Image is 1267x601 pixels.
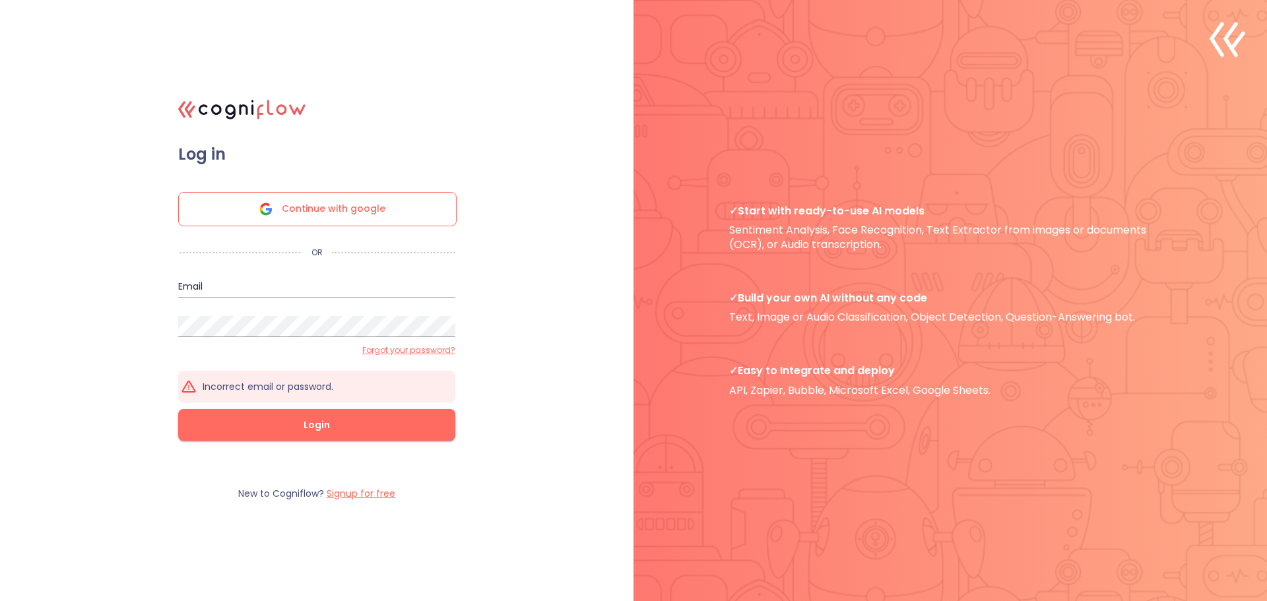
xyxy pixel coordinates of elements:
[282,193,385,226] span: Continue with google
[362,345,455,356] label: Forgot your password?
[729,204,1171,251] p: Sentiment Analysis, Face Recognition, Text Extractor from images or documents (OCR), or Audio tra...
[327,487,395,500] label: Signup for free
[729,204,1171,218] span: Start with ready-to-use AI models
[729,364,1171,397] p: API, Zapier, Bubble, Microsoft Excel, Google Sheets.
[238,488,395,500] p: New to Cogniflow?
[729,290,738,305] b: ✓
[178,192,457,226] div: Continue with google
[729,364,1171,377] span: Easy to Integrate and deploy
[729,291,1171,305] span: Build your own AI without any code
[729,363,738,378] b: ✓
[729,291,1171,325] p: Text, Image or Audio Classification, Object Detection, Question-Answering bot.
[178,144,455,164] span: Log in
[302,247,332,258] p: OR
[729,203,738,218] b: ✓
[203,381,333,393] p: Incorrect email or password.
[178,409,455,441] button: Login
[199,417,434,433] span: Login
